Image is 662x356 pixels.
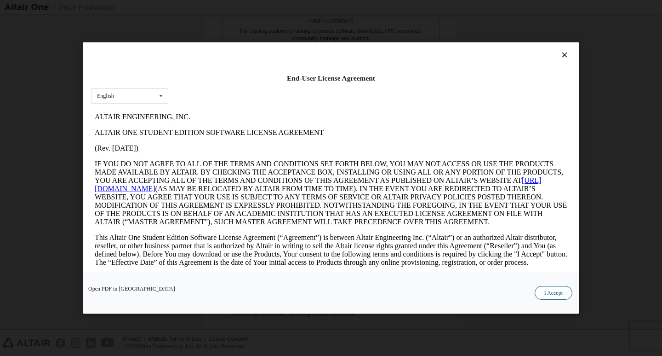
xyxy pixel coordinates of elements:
div: End-User License Agreement [91,74,571,83]
a: [URL][DOMAIN_NAME] [4,67,451,83]
a: Open PDF in [GEOGRAPHIC_DATA] [88,286,175,292]
p: IF YOU DO NOT AGREE TO ALL OF THE TERMS AND CONDITIONS SET FORTH BELOW, YOU MAY NOT ACCESS OR USE... [4,51,476,117]
p: This Altair One Student Edition Software License Agreement (“Agreement”) is between Altair Engine... [4,124,476,158]
div: English [97,93,114,99]
p: (Rev. [DATE]) [4,35,476,43]
button: I Accept [535,286,572,300]
p: ALTAIR ENGINEERING, INC. [4,4,476,12]
p: ALTAIR ONE STUDENT EDITION SOFTWARE LICENSE AGREEMENT [4,19,476,28]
